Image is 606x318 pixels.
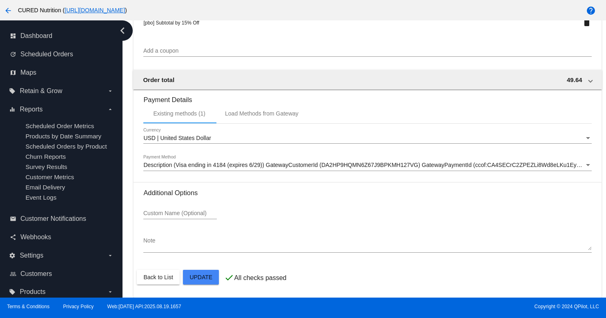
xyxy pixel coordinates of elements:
a: Scheduled Order Metrics [25,122,94,129]
mat-select: Payment Method [143,162,591,169]
span: Customers [20,270,52,278]
mat-icon: check [224,273,234,282]
a: dashboard Dashboard [10,29,114,42]
h3: Additional Options [143,189,591,197]
a: Products by Date Summary [25,133,101,140]
span: Update [189,274,212,280]
i: local_offer [9,88,16,94]
mat-expansion-panel-header: Order total 49.64 [133,70,602,89]
span: Maps [20,69,36,76]
span: Customer Notifications [20,215,86,222]
i: arrow_drop_down [107,106,114,113]
a: Privacy Policy [63,304,94,309]
a: [URL][DOMAIN_NAME] [65,7,125,13]
h3: Payment Details [143,90,591,104]
span: 49.64 [567,76,582,83]
p: All checks passed [234,274,286,282]
span: Settings [20,252,43,259]
span: Products [20,288,45,296]
i: equalizer [9,106,16,113]
a: Terms & Conditions [7,304,49,309]
span: Reports [20,106,42,113]
a: Web:[DATE] API:2025.08.19.1657 [107,304,181,309]
mat-icon: delete [582,18,592,27]
div: Load Methods from Gateway [225,110,299,117]
a: Customer Metrics [25,173,74,180]
i: share [10,234,16,240]
a: share Webhooks [10,231,114,244]
i: arrow_drop_down [107,252,114,259]
a: Email Delivery [25,184,65,191]
i: email [10,216,16,222]
span: CURED Nutrition ( ) [18,7,127,13]
i: arrow_drop_down [107,289,114,295]
button: Update [183,270,219,285]
input: Custom Name (Optional) [143,210,217,217]
div: Existing methods (1) [153,110,205,117]
a: Churn Reports [25,153,66,160]
a: email Customer Notifications [10,212,114,225]
i: people_outline [10,271,16,277]
i: chevron_left [116,24,129,37]
span: Copyright © 2024 QPilot, LLC [310,304,599,309]
a: Survey Results [25,163,67,170]
span: Dashboard [20,32,52,40]
i: dashboard [10,33,16,39]
a: Event Logs [25,194,56,201]
a: Scheduled Orders by Product [25,143,107,150]
i: arrow_drop_down [107,88,114,94]
a: people_outline Customers [10,267,114,280]
input: Add a coupon [143,48,591,54]
span: Order total [143,76,174,83]
i: map [10,69,16,76]
a: map Maps [10,66,114,79]
button: Back to List [137,270,179,285]
i: local_offer [9,289,16,295]
mat-select: Currency [143,135,591,142]
i: update [10,51,16,58]
span: Description (Visa ending in 4184 (expires 6/29)) GatewayCustomerId (DA2HP9HQMN6Z67J9BPKMH127VG) G... [143,162,593,168]
i: settings [9,252,16,259]
mat-icon: help [586,6,596,16]
mat-icon: arrow_back [3,6,13,16]
span: Webhooks [20,233,51,241]
span: [pbo] Subtotal by 15% Off [143,20,199,26]
span: Retain & Grow [20,87,62,95]
span: Back to List [143,274,173,280]
span: USD | United States Dollar [143,135,211,141]
a: update Scheduled Orders [10,48,114,61]
span: Scheduled Orders [20,51,73,58]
